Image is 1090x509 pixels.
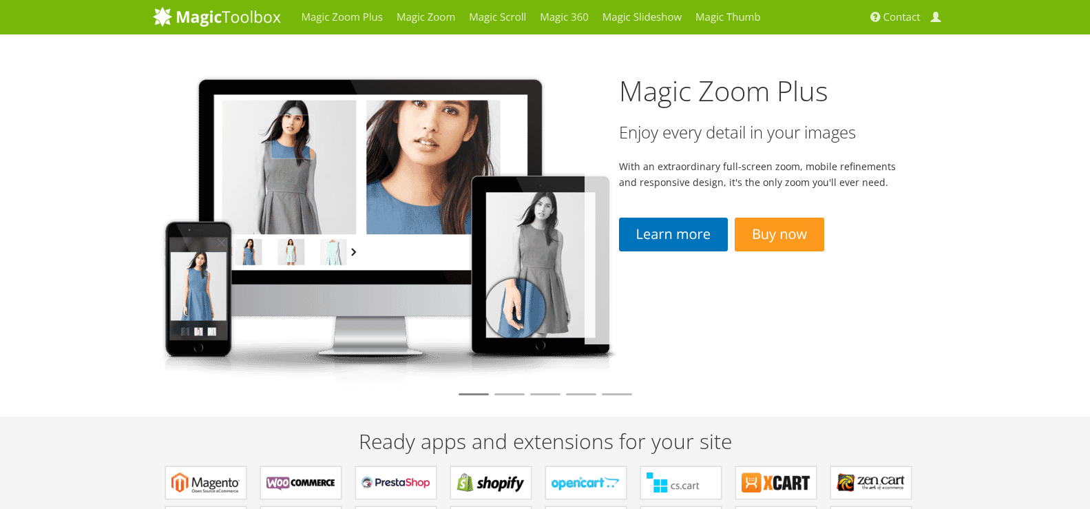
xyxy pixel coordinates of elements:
h3: Enjoy every detail in your images [619,123,903,141]
a: Learn more [619,218,728,251]
b: Modules for OpenCart [552,472,620,493]
b: Plugins for WooCommerce [266,472,335,493]
a: Plugins for Zen Cart [830,466,912,499]
b: Modules for PrestaShop [361,472,430,493]
img: MagicToolbox.com - Image tools for your website [153,6,281,27]
p: With an extraordinary full-screen zoom, mobile refinements and responsive design, it's the only z... [619,158,903,190]
b: Add-ons for CS-Cart [647,472,715,493]
b: Plugins for Zen Cart [837,472,905,493]
b: Modules for X-Cart [742,472,810,493]
a: Magic Zoom Plus [619,72,828,110]
a: Plugins for WooCommerce [260,466,342,499]
a: Modules for X-Cart [735,466,817,499]
img: magiczoomplus2-tablet.png [153,65,620,387]
a: Modules for OpenCart [545,466,627,499]
a: Add-ons for CS-Cart [640,466,722,499]
a: Extensions for Magento [165,466,247,499]
span: Contact [883,10,921,24]
a: Modules for PrestaShop [355,466,437,499]
b: Apps for Shopify [457,472,525,493]
a: Buy now [735,218,824,251]
a: Apps for Shopify [450,466,532,499]
b: Extensions for Magento [171,472,240,493]
h2: Ready apps and extensions for your site [153,430,938,453]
